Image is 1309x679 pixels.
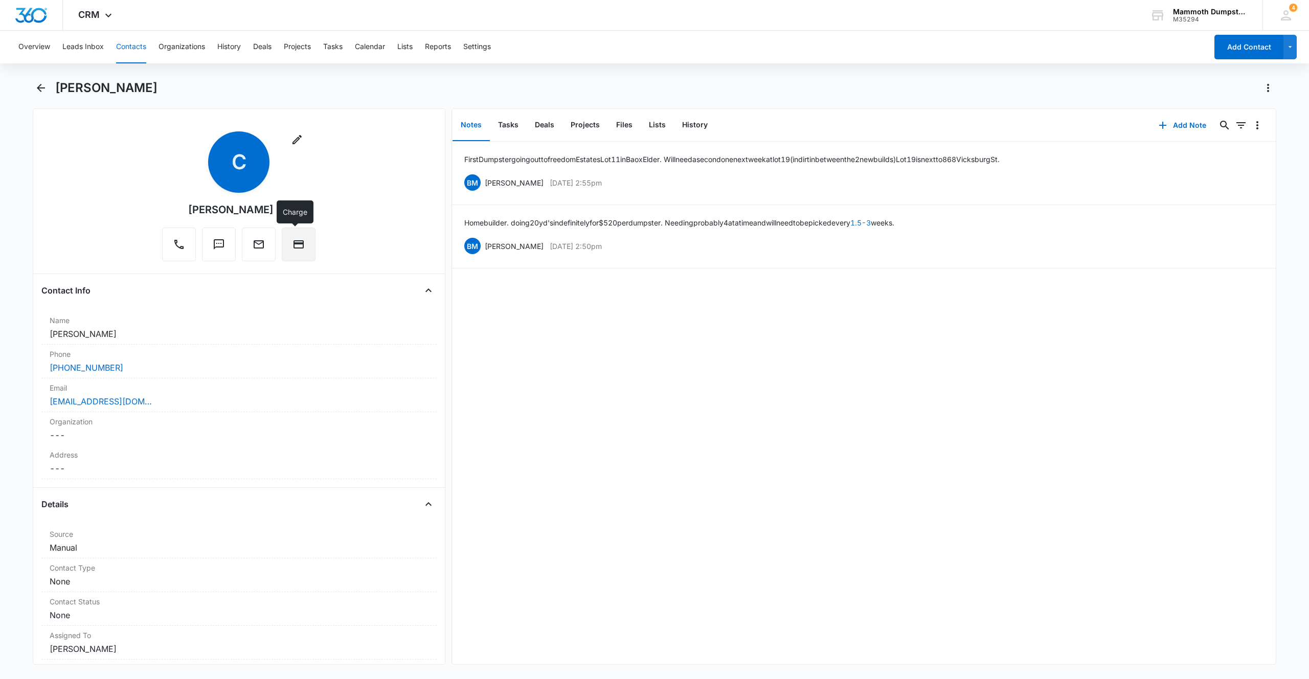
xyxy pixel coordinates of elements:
[41,345,437,378] div: Phone[PHONE_NUMBER]
[159,31,205,63] button: Organizations
[1216,117,1233,133] button: Search...
[282,228,315,261] button: Charge
[50,416,428,427] label: Organization
[641,109,674,141] button: Lists
[41,412,437,445] div: Organization---
[41,525,437,558] div: SourceManual
[1173,8,1248,16] div: account name
[217,31,241,63] button: History
[41,311,437,345] div: Name[PERSON_NAME]
[550,241,602,252] p: [DATE] 2:50pm
[50,349,428,359] label: Phone
[355,31,385,63] button: Calendar
[50,609,428,621] dd: None
[323,31,343,63] button: Tasks
[425,31,451,63] button: Reports
[41,558,437,592] div: Contact TypeNone
[464,217,894,228] p: Home builder. doing 20yd's indefinitely for $520 per dumpster. Needing probably 4 at a time and w...
[50,429,428,441] dd: ---
[50,596,428,607] label: Contact Status
[50,449,428,460] label: Address
[78,9,100,20] span: CRM
[464,154,1000,165] p: First Dumpster going out to freedom Estates Lot 11 in Baox Elder. Will need a second one next wee...
[284,31,311,63] button: Projects
[242,228,276,261] button: Email
[41,592,437,626] div: Contact StatusNone
[464,174,481,191] span: BM
[277,200,313,223] div: Charge
[50,575,428,587] dd: None
[162,228,196,261] button: Call
[50,541,428,554] dd: Manual
[242,243,276,252] a: Email
[463,31,491,63] button: Settings
[41,626,437,660] div: Assigned To[PERSON_NAME]
[188,201,290,217] div: [PERSON_NAME]
[116,31,146,63] button: Contacts
[1260,80,1276,96] button: Actions
[50,315,428,326] label: Name
[464,238,481,254] span: BM
[62,31,104,63] button: Leads Inbox
[850,218,871,227] a: 1.5-3
[397,31,413,63] button: Lists
[550,177,602,188] p: [DATE] 2:55pm
[1233,117,1249,133] button: Filters
[485,241,544,252] p: [PERSON_NAME]
[41,445,437,479] div: Address---
[202,228,236,261] button: Text
[41,498,69,510] h4: Details
[490,109,527,141] button: Tasks
[1249,117,1266,133] button: Overflow Menu
[253,31,272,63] button: Deals
[50,328,428,340] dd: [PERSON_NAME]
[1214,35,1283,59] button: Add Contact
[41,284,91,297] h4: Contact Info
[50,382,428,393] label: Email
[50,664,428,674] label: Tags
[50,643,428,655] dd: [PERSON_NAME]
[208,131,269,193] span: C
[282,243,315,252] a: Charge
[1289,4,1297,12] span: 4
[50,562,428,573] label: Contact Type
[453,109,490,141] button: Notes
[1148,113,1216,138] button: Add Note
[527,109,562,141] button: Deals
[50,395,152,408] a: [EMAIL_ADDRESS][DOMAIN_NAME]
[55,80,157,96] h1: [PERSON_NAME]
[485,177,544,188] p: [PERSON_NAME]
[420,496,437,512] button: Close
[1289,4,1297,12] div: notifications count
[162,243,196,252] a: Call
[18,31,50,63] button: Overview
[50,529,428,539] label: Source
[674,109,716,141] button: History
[608,109,641,141] button: Files
[1173,16,1248,23] div: account id
[50,630,428,641] label: Assigned To
[202,243,236,252] a: Text
[50,462,428,474] dd: ---
[33,80,49,96] button: Back
[50,361,123,374] a: [PHONE_NUMBER]
[420,282,437,299] button: Close
[562,109,608,141] button: Projects
[41,378,437,412] div: Email[EMAIL_ADDRESS][DOMAIN_NAME]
